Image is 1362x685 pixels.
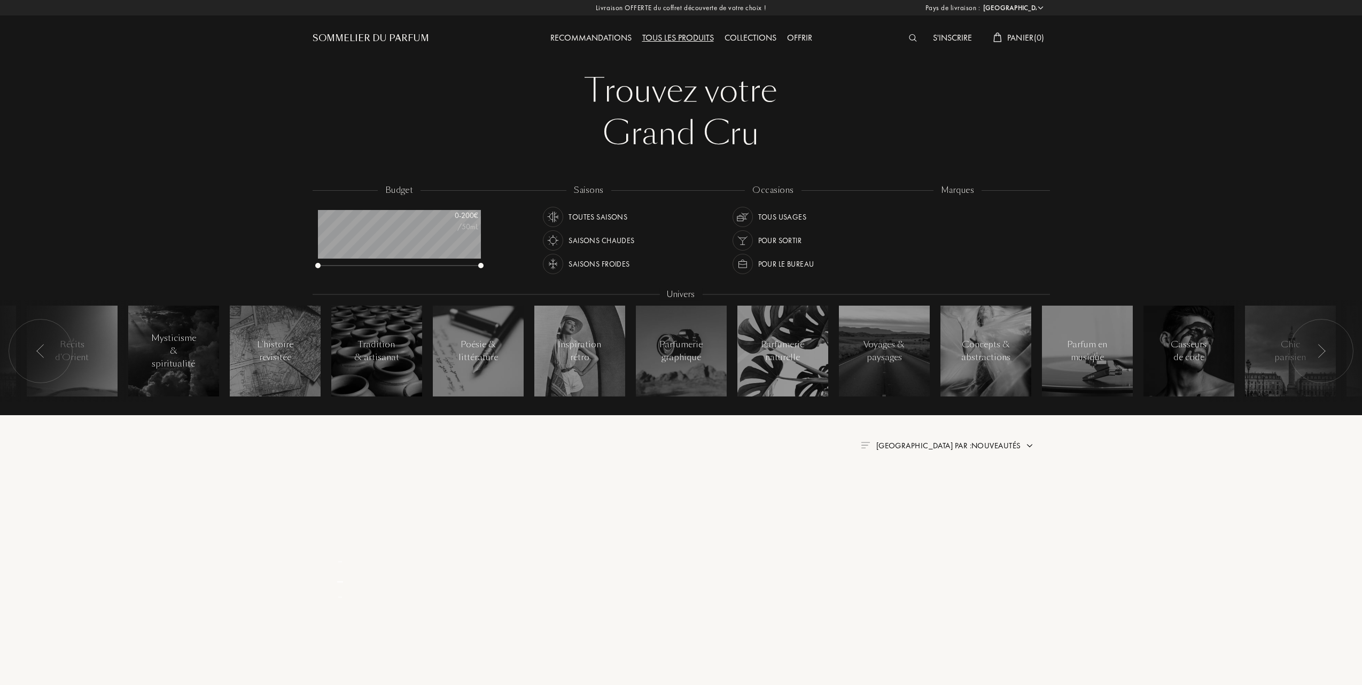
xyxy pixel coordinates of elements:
[455,338,501,364] div: Poésie & littérature
[659,289,702,301] div: Univers
[961,338,1010,364] div: Concepts & abstractions
[1037,4,1045,12] img: arrow_w.png
[719,32,782,45] div: Collections
[321,112,1042,155] div: Grand Cru
[735,233,750,248] img: usage_occasion_party_white.svg
[928,32,977,45] div: S'inscrire
[876,440,1021,451] span: [GEOGRAPHIC_DATA] par : Nouveautés
[719,32,782,43] a: Collections
[758,230,802,251] div: Pour sortir
[317,553,364,564] div: _
[425,210,478,221] div: 0 - 200 €
[758,254,814,274] div: Pour le bureau
[425,221,478,232] div: /50mL
[317,588,364,600] div: _
[1007,32,1045,43] span: Panier ( 0 )
[925,3,980,13] span: Pays de livraison :
[252,338,298,364] div: L'histoire revisitée
[319,638,361,680] img: pf_empty.png
[36,344,45,358] img: arr_left.svg
[546,233,561,248] img: usage_season_hot_white.svg
[313,32,429,45] a: Sommelier du Parfum
[321,69,1042,112] div: Trouvez votre
[569,207,627,227] div: Toutes saisons
[151,332,196,370] div: Mysticisme & spiritualité
[637,32,719,43] a: Tous les produits
[760,338,805,364] div: Parfumerie naturelle
[637,32,719,45] div: Tous les produits
[933,184,982,197] div: marques
[1166,338,1211,364] div: Casseurs de code
[557,338,602,364] div: Inspiration rétro
[909,34,917,42] img: search_icn_white.svg
[1064,338,1110,364] div: Parfum en musique
[928,32,977,43] a: S'inscrire
[735,209,750,224] img: usage_occasion_all_white.svg
[782,32,818,45] div: Offrir
[782,32,818,43] a: Offrir
[378,184,421,197] div: budget
[545,32,637,45] div: Recommandations
[546,256,561,271] img: usage_season_cold_white.svg
[1317,344,1326,358] img: arr_left.svg
[745,184,801,197] div: occasions
[658,338,704,364] div: Parfumerie graphique
[861,442,869,448] img: filter_by.png
[569,230,634,251] div: Saisons chaudes
[993,33,1002,42] img: cart_white.svg
[861,338,907,364] div: Voyages & paysages
[546,209,561,224] img: usage_season_average_white.svg
[735,256,750,271] img: usage_occasion_work_white.svg
[354,338,399,364] div: Tradition & artisanat
[319,482,361,525] img: pf_empty.png
[1025,441,1034,450] img: arrow.png
[758,207,807,227] div: Tous usages
[569,254,629,274] div: Saisons froides
[545,32,637,43] a: Recommandations
[566,184,611,197] div: saisons
[317,566,364,587] div: _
